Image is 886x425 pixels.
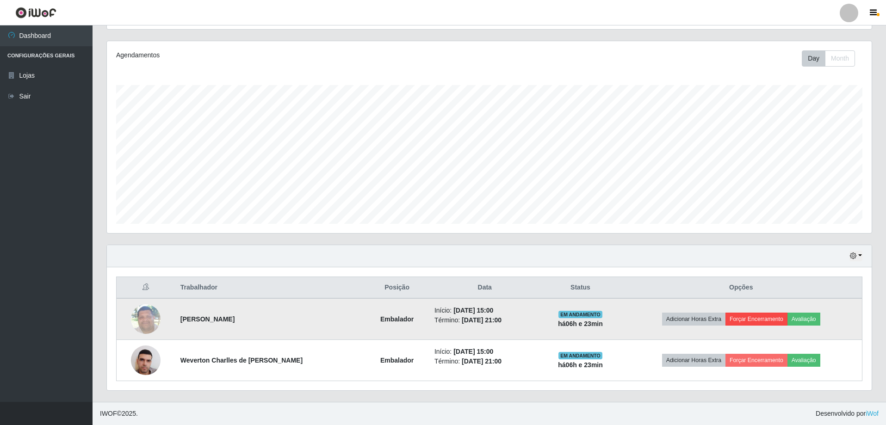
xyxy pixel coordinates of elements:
strong: há 06 h e 23 min [558,320,603,327]
time: [DATE] 21:00 [462,357,502,365]
span: EM ANDAMENTO [558,352,602,359]
button: Adicionar Horas Extra [662,354,725,367]
li: Término: [434,357,535,366]
li: Início: [434,347,535,357]
strong: Embalador [380,357,414,364]
button: Day [802,50,825,67]
button: Avaliação [787,354,820,367]
time: [DATE] 21:00 [462,316,502,324]
span: Desenvolvido por [816,409,879,419]
img: CoreUI Logo [15,7,56,18]
li: Término: [434,315,535,325]
th: Posição [365,277,429,299]
th: Status [540,277,620,299]
span: EM ANDAMENTO [558,311,602,318]
strong: Embalador [380,315,414,323]
th: Opções [620,277,862,299]
th: Data [429,277,541,299]
img: 1752584852872.jpeg [131,340,161,380]
button: Adicionar Horas Extra [662,313,725,326]
span: IWOF [100,410,117,417]
strong: [PERSON_NAME] [180,315,235,323]
button: Avaliação [787,313,820,326]
button: Forçar Encerramento [725,313,787,326]
time: [DATE] 15:00 [453,307,493,314]
div: First group [802,50,855,67]
span: © 2025 . [100,409,138,419]
button: Month [825,50,855,67]
strong: Weverton Charlles de [PERSON_NAME] [180,357,303,364]
img: 1697490161329.jpeg [131,299,161,339]
th: Trabalhador [175,277,366,299]
time: [DATE] 15:00 [453,348,493,355]
li: Início: [434,306,535,315]
div: Toolbar with button groups [802,50,862,67]
div: Agendamentos [116,50,419,60]
button: Forçar Encerramento [725,354,787,367]
strong: há 06 h e 23 min [558,361,603,369]
a: iWof [866,410,879,417]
